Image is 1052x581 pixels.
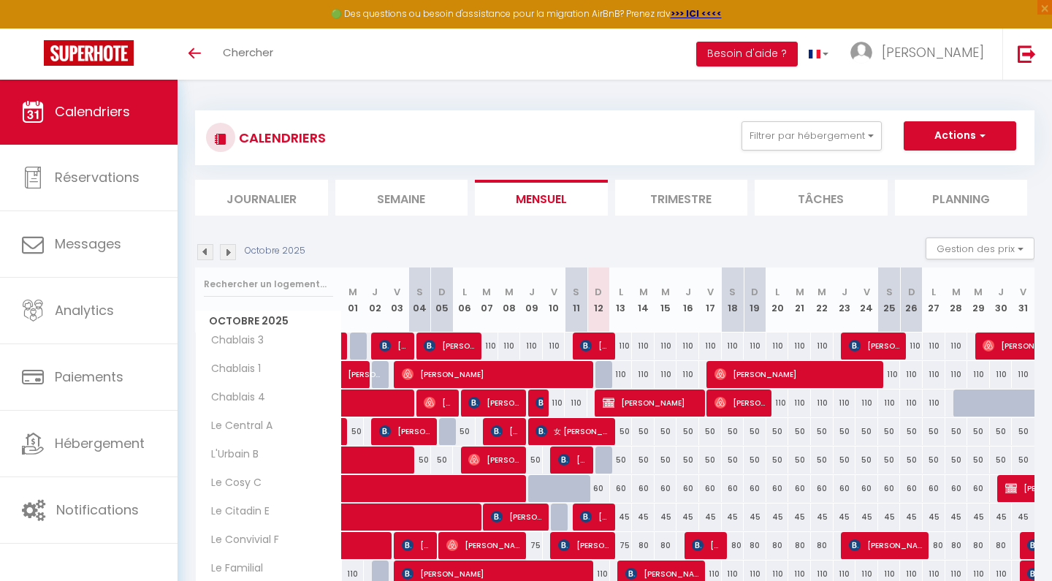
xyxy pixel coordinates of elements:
[908,285,915,299] abbr: D
[692,531,722,559] span: [PERSON_NAME]
[796,285,804,299] abbr: M
[632,418,655,445] div: 50
[967,447,990,474] div: 50
[855,390,878,417] div: 110
[580,503,610,531] span: [PERSON_NAME]
[766,390,789,417] div: 110
[676,267,699,333] th: 16
[632,361,655,388] div: 110
[850,42,872,64] img: ...
[55,434,145,452] span: Hébergement
[967,532,990,559] div: 80
[55,301,114,319] span: Analytics
[788,267,811,333] th: 21
[468,446,521,474] span: [PERSON_NAME]
[438,285,446,299] abbr: D
[655,361,677,388] div: 110
[722,333,744,360] div: 110
[342,361,365,389] a: [PERSON_NAME]
[1012,447,1034,474] div: 50
[788,447,811,474] div: 50
[685,285,691,299] abbr: J
[573,285,579,299] abbr: S
[707,285,714,299] abbr: V
[839,29,1002,80] a: ... [PERSON_NAME]
[565,267,587,333] th: 11
[212,29,284,80] a: Chercher
[610,447,633,474] div: 50
[699,418,722,445] div: 50
[198,361,264,377] span: Chablais 1
[529,285,535,299] abbr: J
[462,285,467,299] abbr: L
[766,532,789,559] div: 80
[923,333,945,360] div: 110
[655,447,677,474] div: 50
[491,503,544,531] span: [PERSON_NAME]
[424,332,476,360] span: [PERSON_NAME]
[967,418,990,445] div: 50
[722,532,744,559] div: 80
[923,532,945,559] div: 80
[543,267,565,333] th: 10
[551,285,557,299] abbr: V
[453,418,476,445] div: 50
[788,504,811,531] div: 45
[1020,285,1026,299] abbr: V
[198,532,283,548] span: Le Convivial F
[967,504,990,531] div: 45
[468,389,521,417] span: [PERSON_NAME] [PERSON_NAME]
[610,333,633,360] div: 110
[811,475,834,502] div: 60
[974,285,983,299] abbr: M
[543,333,565,360] div: 110
[811,390,834,417] div: 110
[632,532,655,559] div: 80
[198,390,269,406] span: Chablais 4
[900,267,923,333] th: 26
[198,561,267,577] span: Le Familial
[923,267,945,333] th: 27
[811,267,834,333] th: 22
[931,285,936,299] abbr: L
[945,504,968,531] div: 45
[923,504,945,531] div: 45
[967,267,990,333] th: 29
[766,504,789,531] div: 45
[811,532,834,559] div: 80
[923,447,945,474] div: 50
[714,360,880,388] span: [PERSON_NAME]
[1018,45,1036,63] img: logout
[655,475,677,502] div: 60
[817,285,826,299] abbr: M
[676,418,699,445] div: 50
[945,361,968,388] div: 110
[834,267,856,333] th: 23
[204,271,333,297] input: Rechercher un logement...
[855,267,878,333] th: 24
[676,333,699,360] div: 110
[520,267,543,333] th: 09
[671,7,722,20] a: >>> ICI <<<<
[372,285,378,299] abbr: J
[1012,361,1034,388] div: 110
[788,333,811,360] div: 110
[923,475,945,502] div: 60
[639,285,648,299] abbr: M
[655,267,677,333] th: 15
[610,267,633,333] th: 13
[198,447,262,463] span: L'Urbain B
[775,285,780,299] abbr: L
[945,447,968,474] div: 50
[855,418,878,445] div: 50
[475,180,608,216] li: Mensuel
[811,504,834,531] div: 45
[923,418,945,445] div: 50
[587,267,610,333] th: 12
[699,475,722,502] div: 60
[849,332,902,360] span: [PERSON_NAME]
[661,285,670,299] abbr: M
[245,244,305,258] p: Octobre 2025
[198,418,276,434] span: Le Central A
